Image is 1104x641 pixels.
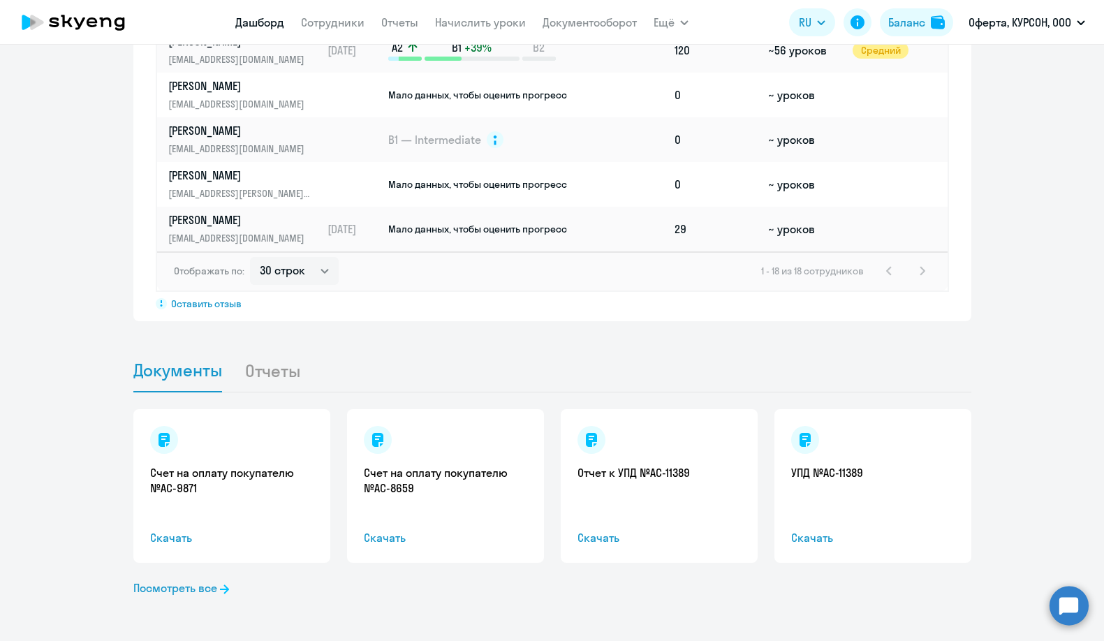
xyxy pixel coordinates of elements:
span: Скачать [791,529,955,546]
td: [DATE] [322,207,387,251]
p: [PERSON_NAME] [168,168,312,183]
img: balance [931,15,945,29]
span: +39% [464,40,492,55]
a: Счет на оплату покупателю №AC-9871 [150,465,314,496]
a: [PERSON_NAME][EMAIL_ADDRESS][PERSON_NAME][DOMAIN_NAME] [168,168,321,201]
p: [EMAIL_ADDRESS][PERSON_NAME][DOMAIN_NAME] [168,186,312,201]
span: Скачать [364,529,527,546]
div: Баланс [888,14,925,31]
p: [EMAIL_ADDRESS][DOMAIN_NAME] [168,141,312,156]
p: [EMAIL_ADDRESS][DOMAIN_NAME] [168,52,312,67]
span: Скачать [150,529,314,546]
p: [PERSON_NAME] [168,78,312,94]
a: [PERSON_NAME][EMAIL_ADDRESS][DOMAIN_NAME] [168,34,321,67]
button: Оферта, КУРСОН, ООО [962,6,1092,39]
span: Оставить отзыв [171,297,242,310]
td: 0 [669,162,763,207]
td: 0 [669,73,763,117]
p: [PERSON_NAME] [168,212,312,228]
button: RU [789,8,835,36]
td: ~56 уроков [763,28,847,73]
ul: Tabs [133,349,971,392]
span: Отображать по: [174,265,244,277]
span: Мало данных, чтобы оценить прогресс [388,89,567,101]
span: 1 - 18 из 18 сотрудников [761,265,864,277]
button: Балансbalance [880,8,953,36]
p: [EMAIL_ADDRESS][DOMAIN_NAME] [168,230,312,246]
a: [PERSON_NAME][EMAIL_ADDRESS][DOMAIN_NAME] [168,123,321,156]
a: Отчет к УПД №AC-11389 [577,465,741,480]
span: Мало данных, чтобы оценить прогресс [388,178,567,191]
td: 0 [669,117,763,162]
a: Счет на оплату покупателю №AC-8659 [364,465,527,496]
td: 120 [669,28,763,73]
p: Оферта, КУРСОН, ООО [969,14,1071,31]
span: B1 [452,40,462,55]
a: Документооборот [543,15,637,29]
span: B1 — Intermediate [388,132,481,147]
td: ~ уроков [763,73,847,117]
span: Скачать [577,529,741,546]
span: RU [799,14,811,31]
a: [PERSON_NAME][EMAIL_ADDRESS][DOMAIN_NAME] [168,78,321,112]
span: Документы [133,360,222,381]
td: ~ уроков [763,207,847,251]
p: [EMAIL_ADDRESS][DOMAIN_NAME] [168,96,312,112]
td: ~ уроков [763,162,847,207]
button: Ещё [654,8,689,36]
span: Средний [853,42,908,59]
a: Сотрудники [301,15,365,29]
td: 29 [669,207,763,251]
p: [PERSON_NAME] [168,123,312,138]
span: Ещё [654,14,675,31]
td: ~ уроков [763,117,847,162]
span: A2 [392,40,403,55]
span: Мало данных, чтобы оценить прогресс [388,223,567,235]
td: [DATE] [322,28,387,73]
a: Дашборд [235,15,284,29]
a: [PERSON_NAME][EMAIL_ADDRESS][DOMAIN_NAME] [168,212,321,246]
a: Отчеты [381,15,418,29]
a: УПД №AC-11389 [791,465,955,480]
a: Посмотреть все [133,580,229,596]
a: Начислить уроки [435,15,526,29]
span: B2 [533,40,545,55]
